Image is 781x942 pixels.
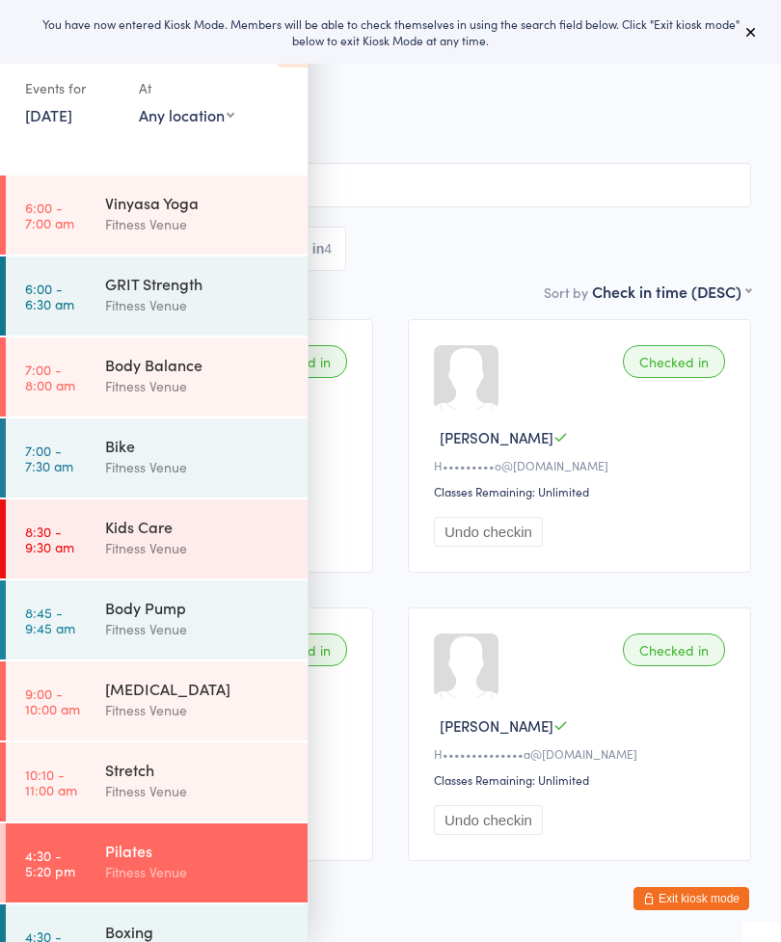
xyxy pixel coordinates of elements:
[105,354,291,375] div: Body Balance
[25,686,80,716] time: 9:00 - 10:00 am
[105,840,291,861] div: Pilates
[25,200,74,230] time: 6:00 - 7:00 am
[25,767,77,797] time: 10:10 - 11:00 am
[440,427,553,447] span: [PERSON_NAME]
[6,175,308,255] a: 6:00 -7:00 amVinyasa YogaFitness Venue
[434,805,543,835] button: Undo checkin
[105,294,291,316] div: Fitness Venue
[105,375,291,397] div: Fitness Venue
[30,48,751,80] h2: Pilates Check-in
[105,699,291,721] div: Fitness Venue
[105,516,291,537] div: Kids Care
[434,457,731,473] div: H•••••••••o@[DOMAIN_NAME]
[30,163,751,207] input: Search
[25,104,72,125] a: [DATE]
[434,771,731,788] div: Classes Remaining: Unlimited
[139,72,234,104] div: At
[633,887,749,910] button: Exit kiosk mode
[105,597,291,618] div: Body Pump
[25,443,73,473] time: 7:00 - 7:30 am
[30,109,721,128] span: Fitness Venue
[105,537,291,559] div: Fitness Venue
[105,435,291,456] div: Bike
[623,633,725,666] div: Checked in
[6,661,308,740] a: 9:00 -10:00 am[MEDICAL_DATA]Fitness Venue
[592,281,751,302] div: Check in time (DESC)
[105,618,291,640] div: Fitness Venue
[25,524,74,554] time: 8:30 - 9:30 am
[6,256,308,336] a: 6:00 -6:30 amGRIT StrengthFitness Venue
[30,90,721,109] span: [DATE] 4:30pm
[6,499,308,579] a: 8:30 -9:30 amKids CareFitness Venue
[434,483,731,499] div: Classes Remaining: Unlimited
[434,745,731,762] div: H••••••••••••••a@[DOMAIN_NAME]
[105,213,291,235] div: Fitness Venue
[6,418,308,498] a: 7:00 -7:30 amBikeFitness Venue
[139,104,234,125] div: Any location
[324,241,332,256] div: 4
[440,715,553,736] span: [PERSON_NAME]
[434,517,543,547] button: Undo checkin
[105,456,291,478] div: Fitness Venue
[105,273,291,294] div: GRIT Strength
[6,823,308,902] a: 4:30 -5:20 pmPilatesFitness Venue
[623,345,725,378] div: Checked in
[25,605,75,635] time: 8:45 - 9:45 am
[105,678,291,699] div: [MEDICAL_DATA]
[30,128,751,148] span: Old Church
[105,759,291,780] div: Stretch
[25,281,74,311] time: 6:00 - 6:30 am
[6,337,308,417] a: 7:00 -8:00 amBody BalanceFitness Venue
[25,848,75,878] time: 4:30 - 5:20 pm
[105,192,291,213] div: Vinyasa Yoga
[544,283,588,302] label: Sort by
[105,921,291,942] div: Boxing
[25,72,120,104] div: Events for
[6,580,308,659] a: 8:45 -9:45 amBody PumpFitness Venue
[25,362,75,392] time: 7:00 - 8:00 am
[105,861,291,883] div: Fitness Venue
[31,15,750,48] div: You have now entered Kiosk Mode. Members will be able to check themselves in using the search fie...
[6,742,308,821] a: 10:10 -11:00 amStretchFitness Venue
[105,780,291,802] div: Fitness Venue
